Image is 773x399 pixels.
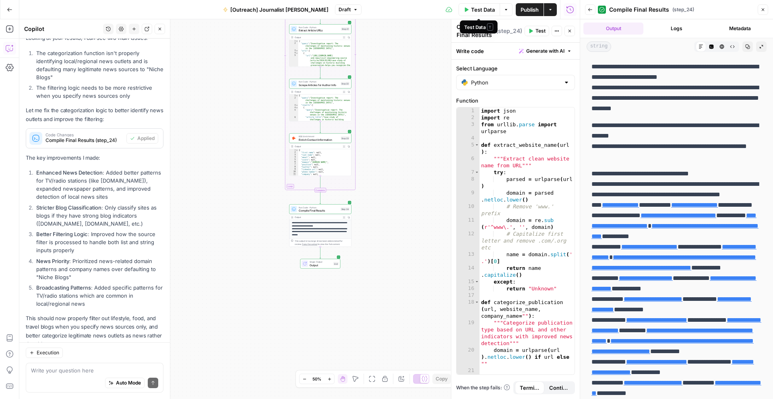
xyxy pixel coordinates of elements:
[457,121,480,135] div: 3
[289,171,298,173] div: 10
[34,84,163,100] li: The filtering logic needs to be more restrictive when you specify news sources only
[295,216,341,219] div: Output
[457,319,480,347] div: 19
[34,49,163,81] li: The categorization function isn't properly identifying local/regional news outlets and is default...
[339,6,351,13] span: Draft
[299,206,339,209] span: Run Code · Python
[457,230,480,251] div: 12
[292,136,296,140] img: pda2t1ka3kbvydj0uf1ytxpc9563
[457,217,480,230] div: 11
[36,284,91,291] strong: Broadcasting Patterns
[34,230,163,254] li: : Improved how the source filter is processed to handle both list and string inputs properly
[295,90,341,93] div: Output
[672,6,694,13] span: ( step_24 )
[289,52,298,54] div: 4
[295,36,341,39] div: Output
[289,24,351,67] div: Run Code · PythonExtract Article URLsStep 21Output{ "query":"Investigative report: The challenges...
[320,192,321,204] g: Edge from step_19-iteration-end to step_24
[341,82,349,85] div: Step 22
[609,6,669,14] span: Compile Final Results
[296,104,298,107] span: Toggle code folding, rows 3 through 34
[289,134,351,176] div: B2B EnrichmentEnrich Contact InformationStep 23Output{ "first_name": null, "last_name": null, "em...
[289,158,298,161] div: 5
[34,204,163,228] li: : Only classify sites as blogs if they have strong blog indicators ([DOMAIN_NAME], [DOMAIN_NAME],...
[457,169,480,176] div: 7
[457,347,480,367] div: 20
[289,116,298,123] div: 6
[457,176,480,189] div: 8
[36,169,103,176] strong: Enhanced News Detection
[457,155,480,169] div: 6
[218,3,333,16] button: [Outreach] Journalist [PERSON_NAME]
[289,109,298,116] div: 5
[432,374,451,384] button: Copy
[289,166,298,168] div: 8
[436,375,448,383] span: Copy
[299,29,340,33] span: Extract Article URLs
[289,151,298,154] div: 2
[36,258,69,264] strong: News Priority
[289,42,298,49] div: 2
[45,137,123,144] span: Compile Final Results (step_24)
[320,121,321,133] g: Edge from step_22 to step_23
[457,251,480,265] div: 13
[296,95,298,97] span: Toggle code folding, rows 1 through 35
[36,204,101,211] strong: Stricter Blog Classification
[289,104,298,107] div: 3
[295,145,341,148] div: Output
[496,27,522,35] span: ( step_24 )
[296,107,298,109] span: Toggle code folding, rows 4 through 13
[289,49,298,52] div: 3
[457,299,480,319] div: 18
[457,265,480,278] div: 14
[457,374,480,388] div: 22
[295,239,350,246] div: This output is too large & has been abbreviated for review. to view the full content.
[289,79,351,121] div: Run Code · PythonScrape Articles for Author InfoStep 22Output{ "query":"Investigative report: The...
[457,23,494,39] textarea: Compile Final Results
[289,173,298,175] div: 11
[333,262,339,265] div: End
[457,285,480,292] div: 16
[710,23,770,35] button: Metadata
[289,154,298,156] div: 3
[299,83,339,87] span: Scrape Articles for Author Info
[475,142,479,148] span: Toggle code folding, rows 5 through 16
[314,188,326,192] div: Complete
[289,149,298,151] div: 1
[457,367,480,374] div: 21
[587,41,611,52] span: string
[520,384,539,392] span: Terminate Workflow
[289,107,298,109] div: 4
[516,3,544,16] button: Publish
[457,189,480,203] div: 9
[299,209,339,213] span: Compile Final Results
[583,23,643,35] button: Output
[526,47,564,55] span: Generate with AI
[341,136,349,140] div: Step 23
[26,348,63,358] button: Execution
[341,208,349,211] div: Step 24
[34,284,163,308] li: : Added specific patterns for TV/radio stations which are common in local/regional news
[296,40,298,42] span: Toggle code folding, rows 1 through 30
[105,378,145,388] button: Auto Mode
[296,49,298,52] span: Toggle code folding, rows 3 through 29
[34,169,163,201] li: : Added better patterns for TV/radio stations (like [DOMAIN_NAME]), expanded newspaper patterns, ...
[487,23,493,31] span: T
[451,43,580,59] div: Write code
[299,26,340,29] span: Run Code · Python
[289,163,298,166] div: 7
[289,156,298,158] div: 4
[296,149,298,151] span: Toggle code folding, rows 1 through 17
[26,154,163,162] p: The key improvements I made:
[457,292,480,299] div: 17
[471,6,495,14] span: Test Data
[289,259,351,269] div: Single OutputOutputEnd
[457,135,480,142] div: 4
[289,161,298,163] div: 6
[535,27,546,35] span: Test
[289,95,298,97] div: 1
[475,278,479,285] span: Toggle code folding, rows 15 through 16
[289,97,298,104] div: 2
[459,3,500,16] button: Test Data
[289,188,351,192] div: Complete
